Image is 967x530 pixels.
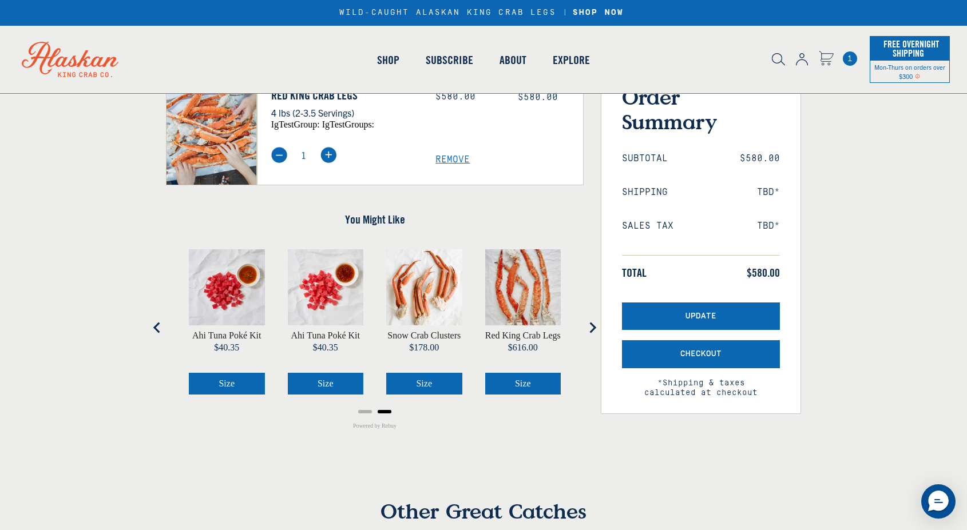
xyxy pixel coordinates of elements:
[313,342,338,352] span: $40.35
[622,221,673,232] span: Sales Tax
[271,119,320,129] span: igTestGroup:
[167,69,256,185] img: Red King Crab Legs - 4 lbs (2-3.5 Servings)
[166,406,584,415] ul: Select a slide to show
[843,51,857,66] a: Cart
[881,35,939,62] span: Free Overnight Shipping
[386,373,462,394] button: Select Snow Crab Clusters size
[322,119,374,129] span: igTestGroups:
[474,238,573,406] div: product
[485,249,561,325] img: Red King Crab Legs
[622,368,780,398] span: *Shipping & taxes calculated at checkout
[288,249,364,325] img: Cubed ahi tuna and shoyu sauce
[387,331,461,340] a: View Snow Crab Clusters
[819,51,834,67] a: Cart
[339,8,628,18] div: WILD-CAUGHT ALASKAN KING CRAB LEGS |
[485,373,561,394] button: Select Red King Crab Legs size
[485,331,561,340] a: View Red King Crab Legs
[622,187,668,198] span: Shipping
[747,266,780,280] span: $580.00
[874,63,945,80] span: Mon-Thurs on orders over $300
[177,238,276,406] div: product
[276,238,375,406] div: product
[915,72,920,80] span: Shipping Notice Icon
[219,378,235,388] span: Size
[740,153,780,164] span: $580.00
[581,316,604,339] button: Go to first slide
[271,105,419,120] p: 4 lbs (2-3.5 Servings)
[166,213,584,226] h4: You Might Like
[320,147,336,163] img: plus
[271,89,419,102] a: Red King Crab Legs
[378,410,391,413] button: Go to page 2
[843,51,857,66] span: 1
[772,53,785,66] img: search
[192,331,261,340] a: View Ahi Tuna Poké Kit
[680,349,722,359] span: Checkout
[486,27,540,93] a: About
[416,378,432,388] span: Size
[358,410,372,413] button: Go to page 1
[573,8,624,17] strong: SHOP NOW
[6,26,134,93] img: Alaskan King Crab Co. logo
[146,316,169,339] button: Previous slide
[685,312,716,321] span: Update
[353,417,397,435] a: Powered by Rebuy
[508,342,538,352] span: $616.00
[518,92,558,102] span: $580.00
[364,27,413,93] a: Shop
[435,154,583,165] a: Remove
[386,249,462,325] img: Snow Crab Clusters
[189,373,265,394] button: Select Ahi Tuna Poké Kit size
[189,249,265,325] img: Ahi Tuna and wasabi sauce
[291,331,360,340] a: View Ahi Tuna Poké Kit
[921,484,956,519] div: Messenger Dummy Widget
[271,147,287,163] img: minus
[622,266,647,280] span: Total
[796,53,808,66] img: account
[622,85,780,134] h3: Order Summary
[375,238,474,406] div: product
[622,153,668,164] span: Subtotal
[569,8,628,18] a: SHOP NOW
[435,91,501,102] div: $580.00
[622,302,780,330] button: Update
[318,378,334,388] span: Size
[413,27,486,93] a: Subscribe
[515,378,531,388] span: Size
[622,340,780,368] button: Checkout
[214,342,239,352] span: $40.35
[288,373,364,394] button: Select Ahi Tuna Poké Kit size
[540,27,603,93] a: Explore
[409,342,439,352] span: $178.00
